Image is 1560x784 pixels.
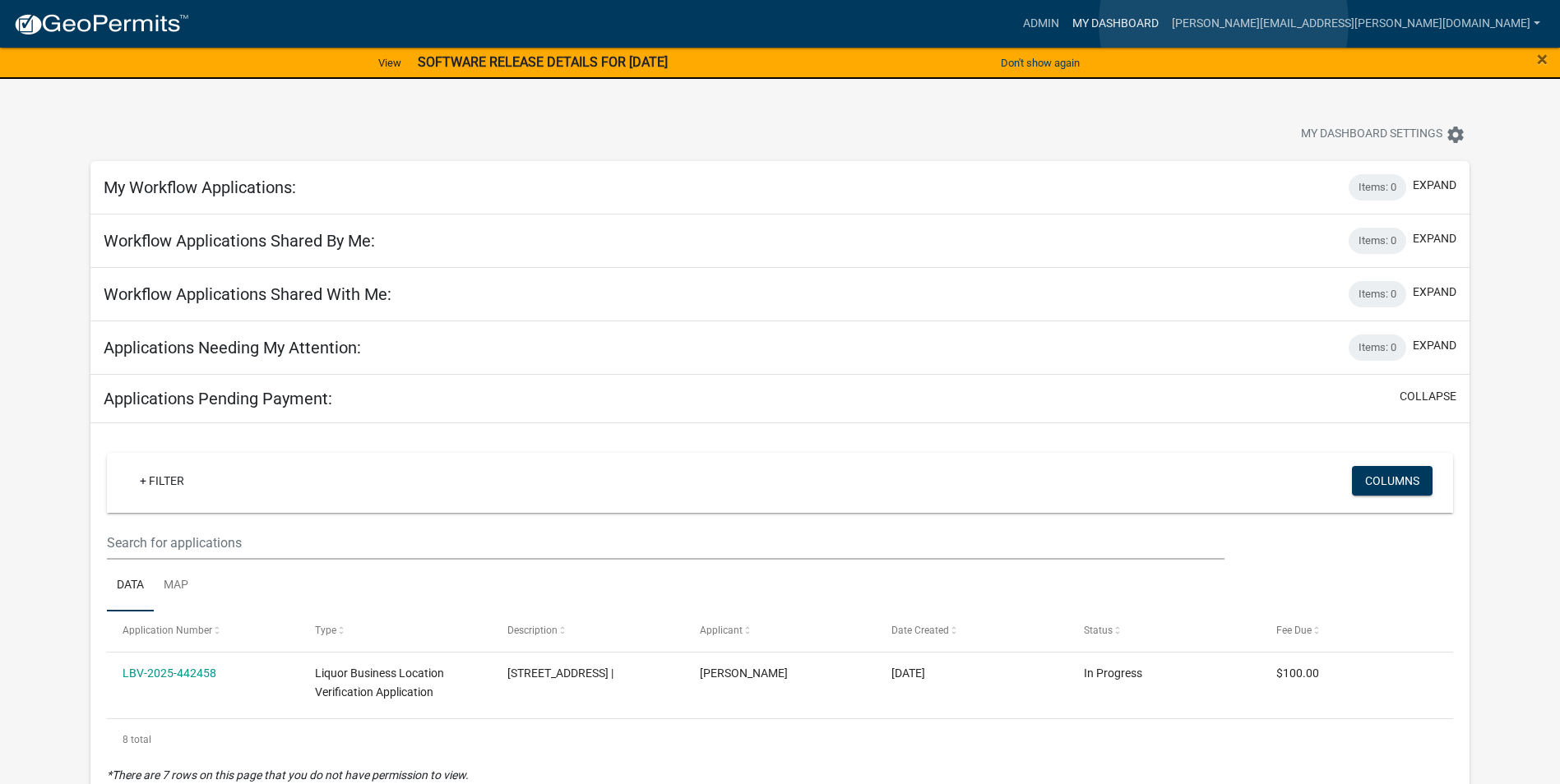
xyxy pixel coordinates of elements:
button: collapse [1400,388,1456,405]
span: My Dashboard Settings [1301,125,1442,145]
span: $100.00 [1276,666,1319,680]
span: Applicant [700,625,743,636]
span: Date Created [891,625,949,636]
button: expand [1413,230,1456,247]
span: × [1537,48,1548,71]
span: 06/27/2025 [891,666,925,680]
button: expand [1413,284,1456,301]
a: View [372,49,408,76]
button: expand [1413,177,1456,194]
h5: My Workflow Applications: [104,178,296,197]
button: Close [1537,49,1548,69]
div: 8 total [107,719,1453,760]
datatable-header-cell: Applicant [683,611,876,651]
span: 7983 E 400 N, Kokomo, IN 46901 | [507,666,613,680]
datatable-header-cell: Description [492,611,684,651]
strong: SOFTWARE RELEASE DETAILS FOR [DATE] [418,54,668,70]
span: Shylee Bryanne Harreld-Swan [700,666,788,680]
h5: Workflow Applications Shared By Me: [104,231,375,251]
a: LBV-2025-442458 [123,666,216,680]
h5: Workflow Applications Shared With Me: [104,284,391,304]
h5: Applications Pending Payment: [104,389,332,408]
span: In Progress [1084,666,1142,680]
a: + Filter [127,466,197,496]
i: settings [1446,125,1465,145]
span: Description [507,625,558,636]
button: My Dashboard Settingssettings [1288,118,1479,150]
span: Fee Due [1276,625,1312,636]
a: Map [154,560,198,612]
div: Items: 0 [1349,174,1406,201]
div: Items: 0 [1349,281,1406,307]
datatable-header-cell: Type [299,611,492,651]
i: *There are 7 rows on this page that you do not have permission to view. [107,768,469,782]
button: expand [1413,337,1456,354]
a: [PERSON_NAME][EMAIL_ADDRESS][PERSON_NAME][DOMAIN_NAME] [1165,8,1547,39]
button: Columns [1352,466,1433,496]
h5: Applications Needing My Attention: [104,338,361,357]
datatable-header-cell: Date Created [876,611,1068,651]
span: Type [315,625,336,636]
span: Application Number [123,625,212,636]
input: Search for applications [107,526,1224,560]
datatable-header-cell: Status [1068,611,1261,651]
span: Status [1084,625,1113,636]
datatable-header-cell: Application Number [107,611,299,651]
div: Items: 0 [1349,334,1406,361]
span: Liquor Business Location Verification Application [315,666,444,699]
datatable-header-cell: Fee Due [1261,611,1453,651]
a: Admin [1016,8,1066,39]
a: My Dashboard [1066,8,1165,39]
button: Don't show again [994,49,1086,76]
a: Data [107,560,154,612]
div: Items: 0 [1349,228,1406,254]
